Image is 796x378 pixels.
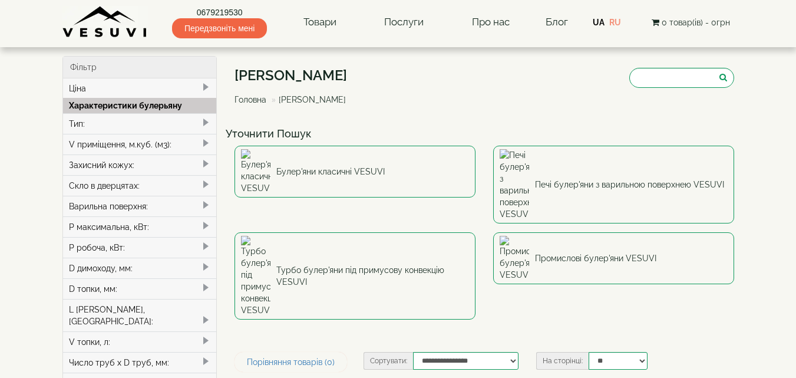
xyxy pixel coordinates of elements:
h4: Уточнити Пошук [226,128,743,140]
a: Печі булер'яни з варильною поверхнею VESUVI Печі булер'яни з варильною поверхнею VESUVI [493,146,734,223]
div: Число труб x D труб, мм: [63,352,217,373]
div: P максимальна, кВт: [63,216,217,237]
a: Товари [292,9,348,36]
a: Булер'яни класичні VESUVI Булер'яни класичні VESUVI [234,146,475,198]
div: Фільтр [63,57,217,78]
img: Печі булер'яни з варильною поверхнею VESUVI [500,149,529,220]
div: Тип: [63,113,217,134]
div: V приміщення, м.куб. (м3): [63,134,217,155]
label: Сортувати: [364,352,413,370]
div: L [PERSON_NAME], [GEOGRAPHIC_DATA]: [63,299,217,331]
div: Скло в дверцятах: [63,175,217,196]
a: Блог [546,16,568,28]
button: 0 товар(ів) - 0грн [648,16,734,29]
a: RU [609,18,621,27]
a: Послуги [372,9,435,36]
div: D топки, мм: [63,278,217,299]
img: Промислові булер'яни VESUVI [500,236,529,281]
span: 0 товар(ів) - 0грн [662,18,730,27]
div: Захисний кожух: [63,155,217,175]
img: Булер'яни класичні VESUVI [241,149,270,194]
div: Варильна поверхня: [63,196,217,216]
div: D димоходу, мм: [63,258,217,278]
a: Порівняння товарів (0) [234,352,347,372]
a: 0679219530 [172,6,267,18]
div: Характеристики булерьяну [63,98,217,113]
label: На сторінці: [536,352,589,370]
a: Турбо булер'яни під примусову конвекцію VESUVI Турбо булер'яни під примусову конвекцію VESUVI [234,232,475,320]
div: V топки, л: [63,331,217,352]
span: Передзвоніть мені [172,18,267,38]
a: Про нас [460,9,521,36]
a: Головна [234,95,266,104]
img: Завод VESUVI [62,6,148,38]
h1: [PERSON_NAME] [234,68,355,83]
img: Турбо булер'яни під примусову конвекцію VESUVI [241,236,270,316]
a: UA [593,18,605,27]
a: Промислові булер'яни VESUVI Промислові булер'яни VESUVI [493,232,734,284]
div: P робоча, кВт: [63,237,217,258]
div: Ціна [63,78,217,98]
li: [PERSON_NAME] [269,94,346,106]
